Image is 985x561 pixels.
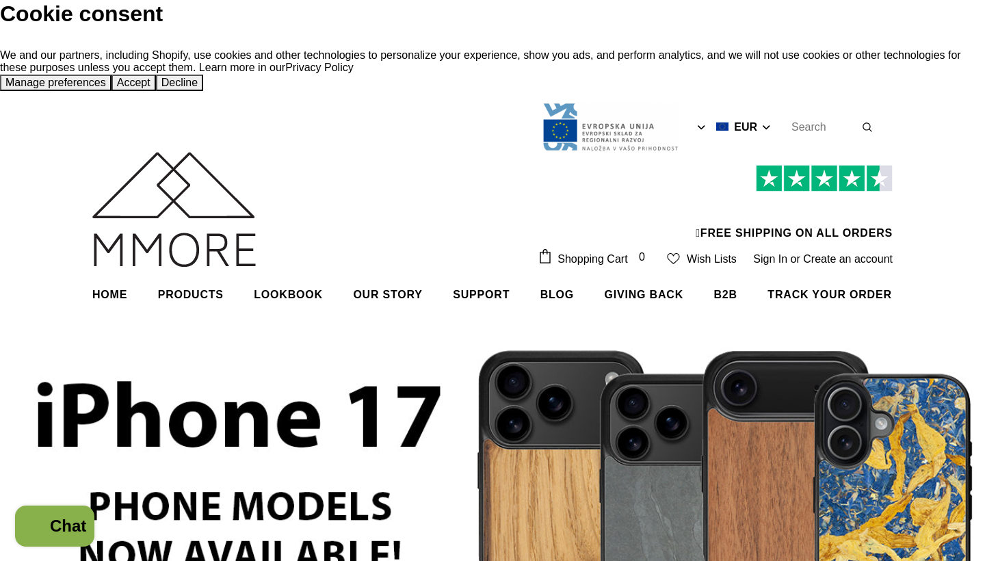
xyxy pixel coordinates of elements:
span: Track your order [767,289,891,300]
img: Trust Pilot Stars [756,165,893,192]
a: Wish Lists [667,248,736,270]
span: Blog [540,289,574,300]
a: Sign In [753,253,787,265]
span: Lookbook [254,289,323,300]
img: Javni Razpis [542,102,679,152]
img: MMORE Cases [92,152,256,267]
span: support [453,289,510,300]
span: B2B [713,289,737,300]
input: Search Site [783,118,862,136]
a: Giving back [605,277,683,311]
span: or [791,253,800,265]
a: B2B [713,277,737,311]
inbox-online-store-chat: Shopify online store chat [11,506,98,550]
span: Manage preferences [5,77,106,88]
a: Blog [540,277,574,311]
span: Home [92,289,127,300]
button: Decline [156,75,203,91]
span: Wish Lists [687,253,737,265]
a: Javni Razpis [542,120,679,132]
iframe: Customer reviews powered by Trustpilot [538,192,893,227]
span: EUR [734,121,757,133]
a: Privacy Policy [285,62,354,73]
a: Lookbook [254,277,323,311]
span: Products [158,289,224,300]
a: Our Story [353,277,422,311]
a: Home [92,277,127,311]
span: 0 [634,250,650,265]
span: FREE SHIPPING ON ALL ORDERS [538,171,893,238]
span: Our Story [353,289,422,300]
button: Accept [111,75,156,91]
a: support [453,277,510,311]
a: Products [158,277,224,311]
span: Shopping Cart [557,253,627,265]
a: Create an account [803,253,893,265]
a: Track your order [767,277,891,311]
a: Shopping Cart 0 [538,248,657,269]
span: Giving back [605,289,683,300]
